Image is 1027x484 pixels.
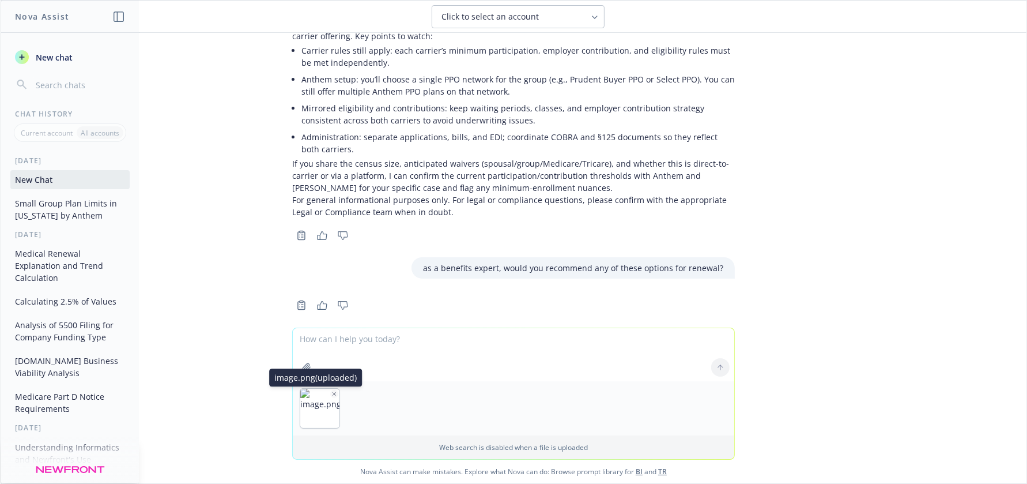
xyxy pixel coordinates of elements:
[10,316,130,347] button: Analysis of 5500 Filing for Company Funding Type
[33,77,125,93] input: Search chats
[10,387,130,418] button: Medicare Part D Notice Requirements
[301,42,735,71] li: Carrier rules still apply: each carrier’s minimum participation, employer contribution, and eligi...
[10,292,130,311] button: Calculating 2.5% of Values
[301,71,735,100] li: Anthem setup: you’ll choose a single PPO network for the group (e.g., Prudent Buyer PPO or Select...
[292,194,735,218] p: For general informational purposes only. For legal or compliance questions, please confirm with t...
[10,351,130,382] button: [DOMAIN_NAME] Business Viability Analysis
[1,423,139,433] div: [DATE]
[1,156,139,166] div: [DATE]
[300,389,339,428] img: image.png
[292,157,735,194] p: If you share the census size, anticipated waivers (spousal/group/Medicare/Tricare), and whether t...
[334,227,352,243] button: Thumbs down
[441,11,539,22] span: Click to select an account
[33,51,73,63] span: New chat
[1,230,139,239] div: [DATE]
[21,128,73,138] p: Current account
[10,194,130,225] button: Small Group Plan Limits in [US_STATE] by Anthem
[10,170,130,189] button: New Chat
[296,230,307,241] svg: Copy to clipboard
[15,10,69,22] h1: Nova Assist
[296,300,307,310] svg: Copy to clipboard
[301,100,735,129] li: Mirrored eligibility and contributions: keep waiting periods, classes, and employer contribution ...
[423,262,723,274] p: as a benefits expert, would you recommend any of these options for renewal?
[81,128,119,138] p: All accounts
[10,438,130,469] button: Understanding Informatics and Newfront's Use
[658,467,667,477] a: TR
[10,47,130,67] button: New chat
[10,244,130,287] button: Medical Renewal Explanation and Trend Calculation
[1,109,139,119] div: Chat History
[334,297,352,313] button: Thumbs down
[636,467,643,477] a: BI
[432,5,605,28] button: Click to select an account
[5,460,1022,483] span: Nova Assist can make mistakes. Explore what Nova can do: Browse prompt library for and
[300,442,727,452] p: Web search is disabled when a file is uploaded
[301,129,735,157] li: Administration: separate applications, bills, and EDI; coordinate COBRA and §125 documents so the...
